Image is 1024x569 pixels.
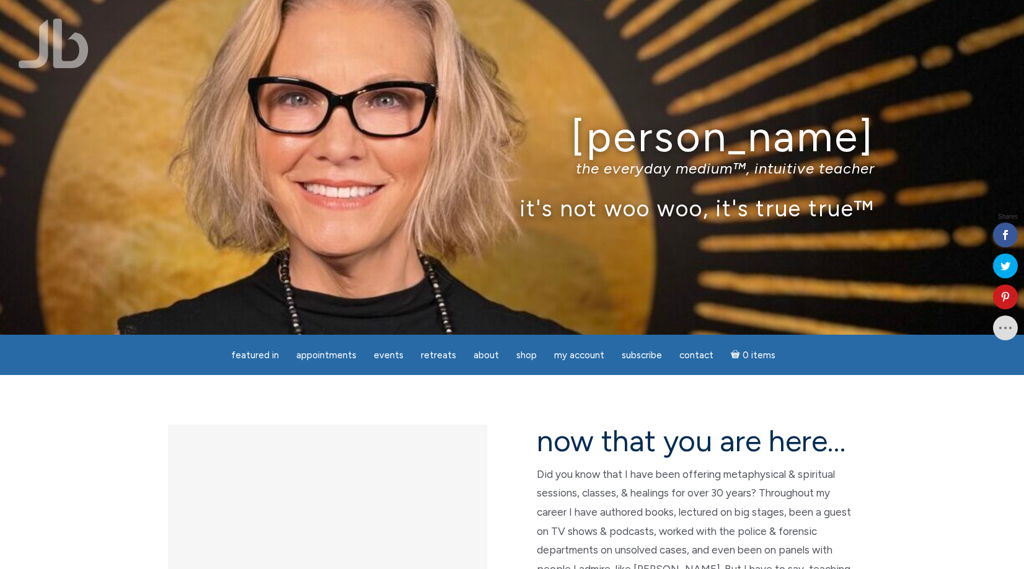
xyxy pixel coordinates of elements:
a: Contact [672,343,721,368]
span: Subscribe [622,350,662,361]
span: About [474,350,499,361]
span: Events [374,350,404,361]
span: Appointments [296,350,356,361]
a: Appointments [289,343,364,368]
p: it's not woo woo, it's true true™ [149,195,875,221]
a: Events [366,343,411,368]
a: Cart0 items [723,342,783,368]
span: Retreats [421,350,456,361]
i: Cart [731,350,743,361]
span: My Account [554,350,604,361]
span: Shares [998,214,1018,220]
a: Subscribe [614,343,669,368]
span: 0 items [743,351,775,360]
a: About [466,343,506,368]
p: the everyday medium™, intuitive teacher [149,159,875,177]
a: My Account [547,343,612,368]
a: featured in [224,343,286,368]
span: featured in [231,350,279,361]
img: Jamie Butler. The Everyday Medium [19,19,89,68]
span: Contact [679,350,713,361]
h1: [PERSON_NAME] [149,113,875,160]
span: Shop [516,350,537,361]
h2: now that you are here… [537,425,856,457]
a: Retreats [413,343,464,368]
a: Shop [509,343,544,368]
